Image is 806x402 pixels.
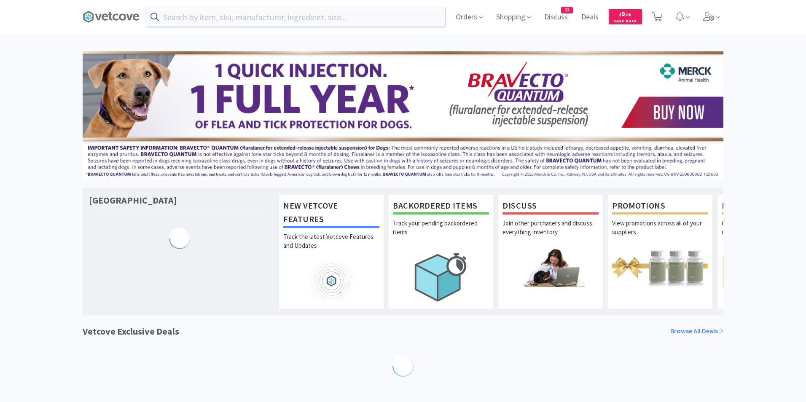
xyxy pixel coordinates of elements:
[612,219,708,248] p: View promotions across all of your suppliers
[578,13,602,21] a: Deals
[393,199,489,214] h1: Backordered Items
[279,194,384,309] a: New Vetcove FeaturesTrack the latest Vetcove Features and Updates
[89,194,177,206] h1: [GEOGRAPHIC_DATA]
[619,12,621,17] span: $
[283,262,379,300] img: hero_feature_roadmap.png
[612,248,708,287] img: hero_promotions.png
[502,248,599,287] img: hero_discuss.png
[614,19,637,24] span: Cash Back
[502,199,599,214] h1: Discuss
[609,5,642,28] a: $0.00Cash Back
[388,194,494,309] a: Backordered ItemsTrack your pending backordered items
[612,199,708,214] h1: Promotions
[625,12,631,17] span: . 00
[393,248,489,306] img: hero_backorders.png
[562,7,572,13] span: 23
[283,199,379,228] h1: New Vetcove Features
[502,219,599,248] p: Join other purchasers and discuss everything inventory
[283,232,379,262] p: Track the latest Vetcove Features and Updates
[619,10,631,18] span: 0
[83,324,179,339] h1: Vetcove Exclusive Deals
[607,194,713,309] a: PromotionsView promotions across all of your suppliers
[393,219,489,248] p: Track your pending backordered items
[498,194,603,309] a: DiscussJoin other purchasers and discuss everything inventory
[146,7,445,27] input: Search by item, sku, manufacturer, ingredient, size...
[541,13,571,21] a: Discuss23
[83,51,723,179] img: 3ffb5edee65b4d9ab6d7b0afa510b01f.jpg
[670,326,723,337] a: Browse All Deals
